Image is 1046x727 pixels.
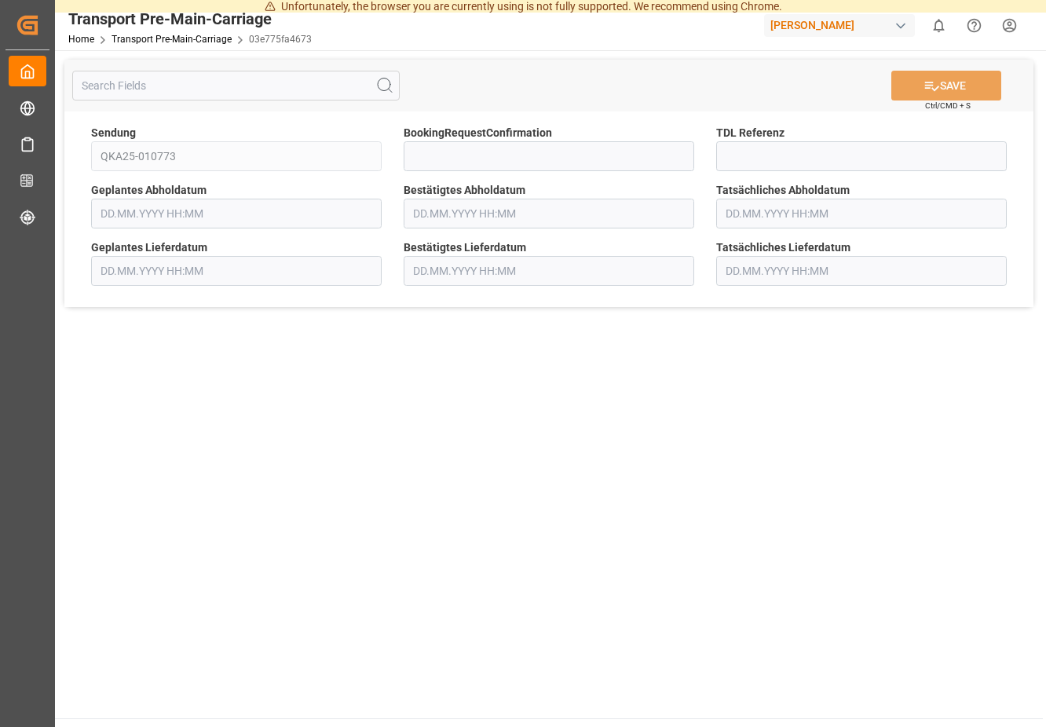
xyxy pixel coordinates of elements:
[921,8,956,43] button: show 0 new notifications
[72,71,400,100] input: Search Fields
[764,14,915,37] div: [PERSON_NAME]
[404,182,525,199] span: Bestätigtes Abholdatum
[716,125,784,141] span: TDL Referenz
[91,256,382,286] input: DD.MM.YYYY HH:MM
[91,239,207,256] span: Geplantes Lieferdatum
[404,256,694,286] input: DD.MM.YYYY HH:MM
[91,125,136,141] span: Sendung
[925,100,971,111] span: Ctrl/CMD + S
[404,199,694,228] input: DD.MM.YYYY HH:MM
[716,239,850,256] span: Tatsächliches Lieferdatum
[764,10,921,40] button: [PERSON_NAME]
[716,182,850,199] span: Tatsächliches Abholdatum
[404,239,526,256] span: Bestätigtes Lieferdatum
[91,182,207,199] span: Geplantes Abholdatum
[91,199,382,228] input: DD.MM.YYYY HH:MM
[68,34,94,45] a: Home
[404,125,552,141] span: BookingRequestConfirmation
[112,34,232,45] a: Transport Pre-Main-Carriage
[716,199,1007,228] input: DD.MM.YYYY HH:MM
[716,256,1007,286] input: DD.MM.YYYY HH:MM
[891,71,1001,100] button: SAVE
[956,8,992,43] button: Help Center
[68,7,312,31] div: Transport Pre-Main-Carriage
